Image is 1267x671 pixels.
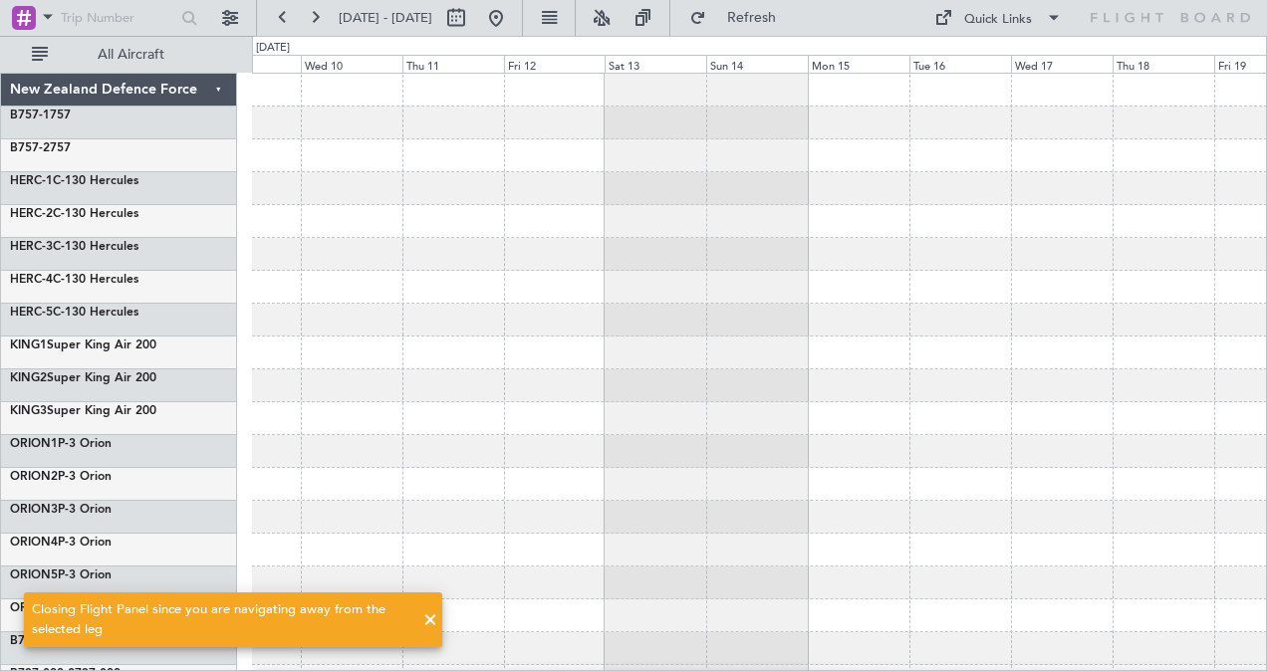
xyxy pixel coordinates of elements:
[32,600,412,639] div: Closing Flight Panel since you are navigating away from the selected leg
[10,241,53,253] span: HERC-3
[10,372,47,384] span: KING2
[10,208,53,220] span: HERC-2
[1113,55,1214,73] div: Thu 18
[706,55,808,73] div: Sun 14
[10,339,156,351] a: KING1Super King Air 200
[256,40,290,57] div: [DATE]
[10,208,138,220] a: HERC-2C-130 Hercules
[10,372,156,384] a: KING2Super King Air 200
[10,471,58,483] span: ORION2
[10,142,50,154] span: B757-2
[924,2,1072,34] button: Quick Links
[52,48,210,62] span: All Aircraft
[504,55,606,73] div: Fri 12
[10,175,138,187] a: HERC-1C-130 Hercules
[10,274,138,286] a: HERC-4C-130 Hercules
[402,55,504,73] div: Thu 11
[605,55,706,73] div: Sat 13
[10,438,58,450] span: ORION1
[710,11,794,25] span: Refresh
[10,241,138,253] a: HERC-3C-130 Hercules
[61,3,175,33] input: Trip Number
[1011,55,1113,73] div: Wed 17
[10,110,71,121] a: B757-1757
[10,504,58,516] span: ORION3
[10,142,71,154] a: B757-2757
[10,438,112,450] a: ORION1P-3 Orion
[10,274,53,286] span: HERC-4
[10,175,53,187] span: HERC-1
[339,9,432,27] span: [DATE] - [DATE]
[10,307,53,319] span: HERC-5
[909,55,1011,73] div: Tue 16
[301,55,402,73] div: Wed 10
[10,537,112,549] a: ORION4P-3 Orion
[964,10,1032,30] div: Quick Links
[10,537,58,549] span: ORION4
[10,307,138,319] a: HERC-5C-130 Hercules
[22,39,216,71] button: All Aircraft
[10,471,112,483] a: ORION2P-3 Orion
[10,110,50,121] span: B757-1
[10,504,112,516] a: ORION3P-3 Orion
[10,405,47,417] span: KING3
[10,405,156,417] a: KING3Super King Air 200
[10,339,47,351] span: KING1
[808,55,909,73] div: Mon 15
[680,2,800,34] button: Refresh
